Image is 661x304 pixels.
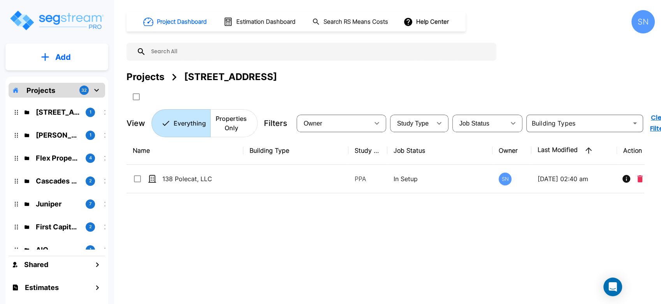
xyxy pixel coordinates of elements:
h1: Estimates [25,282,59,293]
p: Flex Properties [36,153,79,163]
p: Filters [264,117,287,129]
th: Job Status [387,136,492,165]
p: First Capital Advisors [36,222,79,232]
p: Properties Only [215,114,248,133]
button: Project Dashboard [140,13,211,30]
input: Building Types [529,118,628,129]
div: [STREET_ADDRESS] [184,70,277,84]
button: Delete [634,171,646,187]
p: Add [55,51,71,63]
span: Job Status [459,120,489,127]
p: In Setup [394,174,486,183]
p: 138 Polecat, LLC [162,174,240,183]
p: 7 [89,201,91,207]
p: Everything [174,119,206,128]
p: 1 [90,132,91,138]
th: Building Type [243,136,348,165]
div: Projects [127,70,164,84]
button: Everything [151,109,211,137]
p: 32 [81,87,87,94]
p: [DATE] 02:40 am [538,174,611,183]
img: Logo [9,9,104,31]
th: Last Modified [531,136,617,165]
div: Select [392,112,431,134]
p: Cascades Cover Two LLC [36,176,79,186]
p: Juniper [36,199,79,209]
p: Kessler Rental [36,130,79,140]
div: Select [454,112,505,134]
p: 4 [89,155,92,161]
div: Open Intercom Messenger [603,278,622,296]
p: 2 [89,178,92,184]
p: 1 [90,246,91,253]
th: Owner [492,136,531,165]
div: Select [298,112,369,134]
button: Open [629,118,640,129]
span: Owner [304,120,322,127]
h1: Shared [24,259,48,270]
button: Help Center [402,14,452,29]
button: Info [619,171,634,187]
p: 2 [89,224,92,230]
button: SelectAll [128,89,144,105]
div: SN [499,173,512,185]
th: Name [127,136,243,165]
h1: Estimation Dashboard [236,17,295,26]
button: Search RS Means Costs [309,14,392,30]
input: Search All [146,43,492,61]
div: Platform [151,109,258,137]
p: AIO [36,245,79,255]
th: Study Type [348,136,387,165]
button: Estimation Dashboard [220,14,300,30]
p: 1 [90,109,91,115]
p: PPA [355,174,381,183]
p: View [127,117,145,129]
div: SN [631,10,655,33]
button: Properties Only [210,109,258,137]
span: Study Type [397,120,429,127]
h1: Project Dashboard [157,17,207,26]
h1: Search RS Means Costs [323,17,388,26]
button: Add [5,46,108,68]
p: 138 Polecat Lane [36,107,79,117]
p: Projects [26,85,55,96]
